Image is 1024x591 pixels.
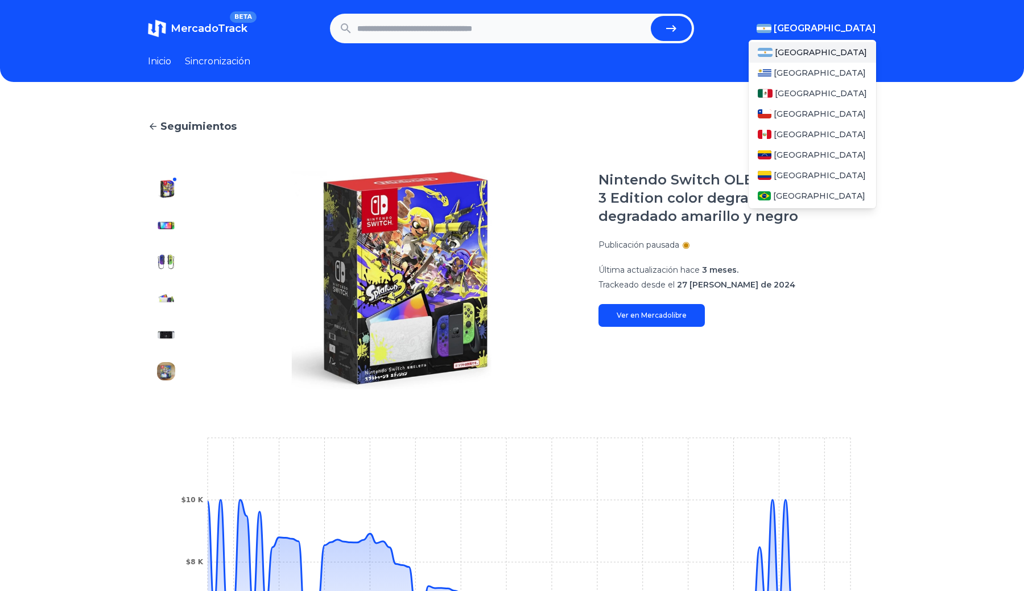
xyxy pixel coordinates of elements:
[758,68,771,77] img: Uruguay
[774,23,876,34] font: [GEOGRAPHIC_DATA]
[758,130,771,139] img: Perú
[774,170,866,180] font: [GEOGRAPHIC_DATA]
[773,191,865,201] font: [GEOGRAPHIC_DATA]
[702,265,738,275] font: 3 meses.
[157,326,175,344] img: Nintendo Switch OLED 64GB Splatoon 3 Edition color degradado azul y degradado amarillo y negro
[598,280,675,290] font: Trackeado desde el
[598,265,700,275] font: Última actualización hace
[148,55,171,68] a: Inicio
[749,42,876,63] a: Argentina[GEOGRAPHIC_DATA]
[598,304,705,327] a: Ver en Mercadolibre
[148,19,166,38] img: MercadoTrack
[148,19,247,38] a: MercadoTrackBETA
[148,118,876,134] a: Seguimientos
[157,180,175,198] img: Nintendo Switch OLED 64GB Splatoon 3 Edition color degradado azul y degradado amarillo y negro
[757,22,876,35] button: [GEOGRAPHIC_DATA]
[774,129,866,139] font: [GEOGRAPHIC_DATA]
[758,191,771,200] img: Brasil
[775,88,867,98] font: [GEOGRAPHIC_DATA]
[148,56,171,67] font: Inicio
[186,558,204,566] tspan: $8 K
[749,165,876,186] a: Colombia[GEOGRAPHIC_DATA]
[157,362,175,380] img: Nintendo Switch OLED 64GB Splatoon 3 Edition color degradado azul y degradado amarillo y negro
[157,289,175,307] img: Nintendo Switch OLED 64GB Splatoon 3 Edition color degradado azul y degradado amarillo y negro
[598,171,876,224] font: Nintendo Switch OLED 64GB Splatoon 3 Edition color degradado azul y degradado amarillo y negro
[774,68,866,78] font: [GEOGRAPHIC_DATA]
[758,109,771,118] img: Chile
[207,171,576,389] img: Nintendo Switch OLED 64GB Splatoon 3 Edition color degradado azul y degradado amarillo y negro
[749,124,876,145] a: Perú[GEOGRAPHIC_DATA]
[749,104,876,124] a: Chile[GEOGRAPHIC_DATA]
[749,145,876,165] a: Venezuela[GEOGRAPHIC_DATA]
[157,253,175,271] img: Nintendo Switch OLED 64GB Splatoon 3 Edition color degradado azul y degradado amarillo y negro
[758,171,771,180] img: Colombia
[185,56,250,67] font: Sincronización
[758,150,771,159] img: Venezuela
[749,63,876,83] a: Uruguay[GEOGRAPHIC_DATA]
[185,55,250,68] a: Sincronización
[749,83,876,104] a: México[GEOGRAPHIC_DATA]
[171,22,247,35] font: MercadoTrack
[598,240,679,250] font: Publicación pausada
[157,216,175,235] img: Nintendo Switch OLED 64GB Splatoon 3 Edition color degradado azul y degradado amarillo y negro
[774,150,866,160] font: [GEOGRAPHIC_DATA]
[181,496,203,504] tspan: $10 K
[775,47,867,58] font: [GEOGRAPHIC_DATA]
[774,109,866,119] font: [GEOGRAPHIC_DATA]
[617,311,687,319] font: Ver en Mercadolibre
[749,186,876,206] a: Brasil[GEOGRAPHIC_DATA]
[758,89,773,98] img: México
[677,280,795,290] font: 27 [PERSON_NAME] de 2024
[160,120,237,133] font: Seguimientos
[234,13,252,20] font: BETA
[757,24,771,33] img: Argentina
[758,48,773,57] img: Argentina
